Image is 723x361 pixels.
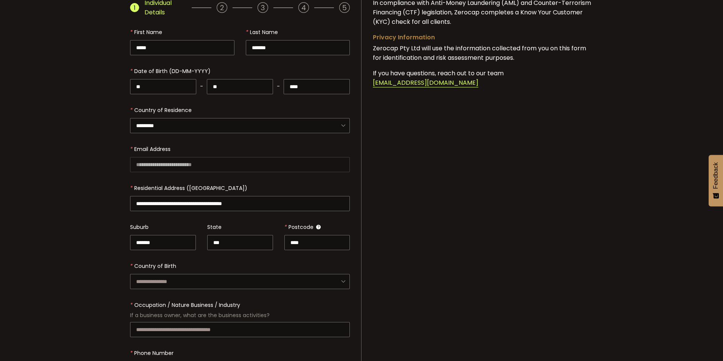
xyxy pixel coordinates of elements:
span: - [277,79,280,94]
iframe: Chat Widget [635,279,723,361]
span: If you have questions, reach out to our team [373,69,504,78]
span: [EMAIL_ADDRESS][DOMAIN_NAME] [373,78,478,87]
span: Zerocap Pty Ltd will use the information collected from you on this form for identification and r... [373,44,586,62]
button: Feedback - Show survey [709,155,723,206]
span: Feedback [712,162,719,189]
span: Privacy Information [373,33,435,42]
span: - [200,79,203,94]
